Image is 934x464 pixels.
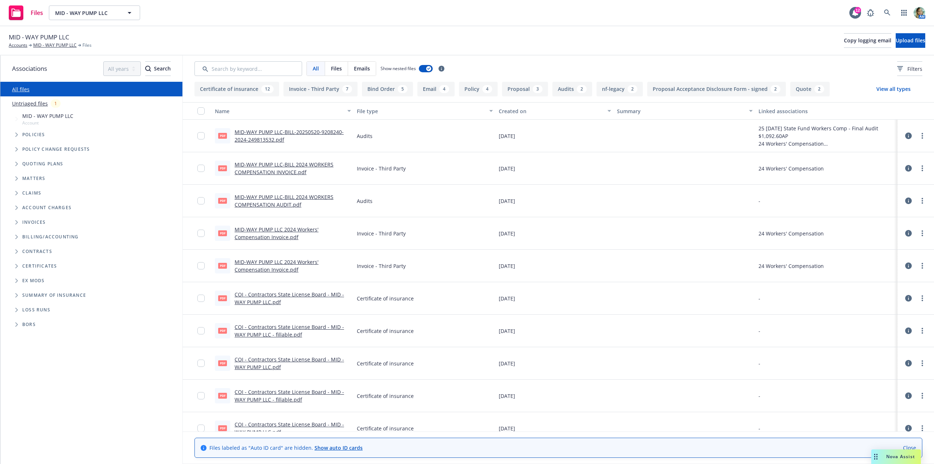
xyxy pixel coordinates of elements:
[12,64,47,73] span: Associations
[628,85,637,93] div: 2
[918,261,927,270] a: more
[342,85,352,93] div: 7
[459,82,498,96] button: Policy
[197,230,205,237] input: Toggle Row Selected
[897,65,922,73] span: Filters
[496,102,614,120] button: Created on
[197,197,205,204] input: Toggle Row Selected
[212,102,354,120] button: Name
[918,131,927,140] a: more
[235,323,344,338] a: COI - Contractors State License Board - MID - WAY PUMP LLC - fillable.pdf
[197,262,205,269] input: Toggle Row Selected
[499,262,515,270] span: [DATE]
[759,392,760,400] div: -
[12,100,48,107] a: Untriaged files
[22,176,45,181] span: Matters
[357,295,414,302] span: Certificate of insurance
[31,10,43,16] span: Files
[22,147,90,152] span: Policy change requests
[814,85,824,93] div: 2
[357,165,406,172] span: Invoice - Third Party
[759,295,760,302] div: -
[235,258,319,273] a: MID-WAY PUMP LLC 2024 Workers' Compensation Invoice.pdf
[918,196,927,205] a: more
[218,263,227,268] span: pdf
[51,99,61,108] div: 1
[896,37,925,44] span: Upload files
[22,322,36,327] span: BORs
[22,120,73,126] span: Account
[886,453,915,460] span: Nova Assist
[577,85,587,93] div: 2
[844,33,891,48] button: Copy logging email
[218,198,227,203] span: pdf
[759,124,895,140] div: 25 [DATE] State Fund Workers Comp - Final Audit $1,092.60AP
[218,133,227,138] span: pdf
[314,444,363,451] a: Show auto ID cards
[209,444,363,452] span: Files labeled as "Auto ID card" are hidden.
[499,197,515,205] span: [DATE]
[331,65,342,72] span: Files
[499,295,515,302] span: [DATE]
[218,295,227,301] span: pdf
[381,65,416,72] span: Show nested files
[759,140,895,147] div: 24 Workers' Compensation
[218,230,227,236] span: pdf
[617,107,745,115] div: Summary
[22,279,45,283] span: Ex Mods
[865,82,922,96] button: View all types
[283,82,358,96] button: Invoice - Third Party
[235,193,333,208] a: MID-WAY PUMP LLC-BILL 2024 WORKERS COMPENSATION AUDIT.pdf
[896,33,925,48] button: Upload files
[197,107,205,115] input: Select all
[354,65,370,72] span: Emails
[218,425,227,431] span: pdf
[918,164,927,173] a: more
[918,326,927,335] a: more
[82,42,92,49] span: Files
[533,85,543,93] div: 3
[647,82,786,96] button: Proposal Acceptance Disclosure Form - signed
[897,5,911,20] a: Switch app
[235,421,344,436] a: COI - Contractors State License Board - MID - WAY PUMP LLC.pdf
[55,9,118,17] span: MID - WAY PUMP LLC
[0,111,182,230] div: Tree Example
[197,327,205,334] input: Toggle Row Selected
[261,85,274,93] div: 12
[33,42,77,49] a: MID - WAY PUMP LLC
[499,132,515,140] span: [DATE]
[756,102,898,120] button: Linked associations
[357,392,414,400] span: Certificate of insurance
[759,107,895,115] div: Linked associations
[771,85,780,93] div: 2
[357,360,414,367] span: Certificate of insurance
[552,82,592,96] button: Audits
[499,360,515,367] span: [DATE]
[235,129,344,143] a: MID-WAY PUMP LLC-BILL-20250520-9208240-2024-249813532.pdf
[918,424,927,433] a: more
[22,133,45,137] span: Policies
[759,165,824,172] div: 24 Workers' Compensation
[145,61,171,76] button: SearchSearch
[357,197,373,205] span: Audits
[759,360,760,367] div: -
[9,32,69,42] span: MID - WAY PUMP LLC
[22,264,57,268] span: Certificates
[218,393,227,398] span: pdf
[439,85,449,93] div: 4
[918,294,927,303] a: more
[235,291,344,306] a: COI - Contractors State License Board - MID - WAY PUMP LLC.pdf
[0,230,182,332] div: Folder Tree Example
[759,327,760,335] div: -
[759,230,824,237] div: 24 Workers' Compensation
[313,65,319,72] span: All
[22,112,73,120] span: MID - WAY PUMP LLC
[235,388,344,403] a: COI - Contractors State License Board - MID - WAY PUMP LLC - fillable.pdf
[914,7,925,19] img: photo
[499,392,515,400] span: [DATE]
[918,229,927,238] a: more
[194,82,279,96] button: Certificate of insurance
[218,360,227,366] span: pdf
[357,327,414,335] span: Certificate of insurance
[597,82,643,96] button: nf-legacy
